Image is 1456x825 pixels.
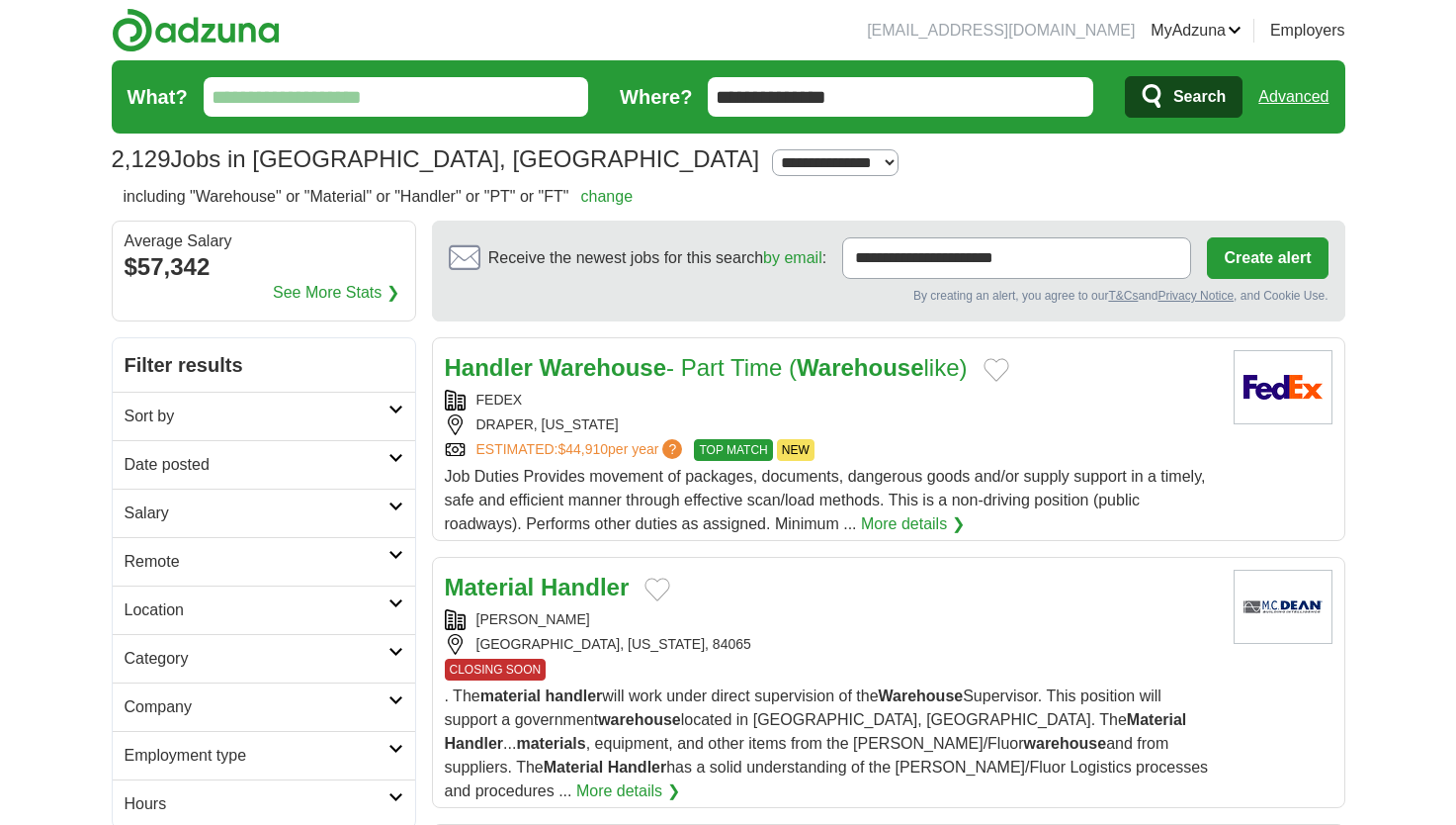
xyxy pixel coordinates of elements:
h2: Company [125,695,388,719]
a: Material Handler [445,574,630,600]
button: Search [1125,76,1242,118]
strong: handler [546,687,603,704]
label: What? [128,82,188,112]
span: Search [1173,77,1226,117]
h2: Salary [125,502,388,525]
a: Employment type [113,731,415,779]
a: More details ❯ [861,512,965,536]
h2: Date posted [125,453,388,477]
a: Company [113,683,415,731]
strong: Warehouse [540,354,666,381]
div: [GEOGRAPHIC_DATA], [US_STATE], 84065 [445,634,1218,655]
div: $57,342 [125,249,403,285]
strong: Material [445,574,535,600]
h2: Sort by [125,405,388,428]
a: Date posted [113,440,415,489]
button: Create alert [1207,237,1328,279]
a: Category [113,634,415,683]
h2: including "Warehouse" or "Material" or "Handler" or "PT" or "FT" [124,185,634,209]
strong: Warehouse [879,687,964,704]
a: Remote [113,537,415,586]
h1: Jobs in [GEOGRAPHIC_DATA], [GEOGRAPHIC_DATA] [112,145,760,172]
span: . The will work under direct supervision of the Supervisor. This position will support a governme... [445,687,1209,799]
strong: warehouse [598,711,681,728]
a: Privacy Notice [1157,289,1234,303]
a: Handler Warehouse- Part Time (Warehouselike) [445,354,968,381]
span: TOP MATCH [694,439,772,461]
h2: Employment type [125,744,388,768]
a: Sort by [113,392,415,440]
strong: Material [544,759,603,776]
a: FEDEX [476,392,523,408]
a: by email [763,249,822,266]
a: Location [113,586,415,634]
strong: Handler [541,574,629,600]
div: DRAPER, [US_STATE] [445,414,1218,435]
span: $44,910 [557,441,608,457]
a: Advanced [1258,77,1328,117]
strong: Handler [608,759,667,776]
span: ? [662,439,682,459]
span: 2,129 [112,141,171,177]
a: change [581,188,634,205]
h2: Remote [125,550,388,574]
img: Adzuna logo [112,8,280,52]
a: ESTIMATED:$44,910per year? [476,439,687,461]
img: M.C. Dean logo [1234,570,1332,644]
a: More details ❯ [576,779,680,803]
a: See More Stats ❯ [273,281,399,305]
button: Add to favorite jobs [984,358,1009,382]
img: FedEx logo [1234,350,1332,424]
label: Where? [620,82,692,112]
a: MyAdzuna [1151,19,1242,43]
span: CLOSING SOON [445,659,547,681]
strong: material [480,687,541,704]
strong: Handler [445,354,533,381]
a: Salary [113,489,415,537]
button: Add to favorite jobs [644,578,670,601]
h2: Filter results [113,338,415,392]
span: Job Duties Provides movement of packages, documents, dangerous goods and/or supply support in a t... [445,468,1206,532]
li: [EMAIL_ADDRESS][DOMAIN_NAME] [867,19,1135,43]
h2: Location [125,598,388,622]
span: NEW [777,439,814,461]
span: Receive the newest jobs for this search : [488,246,826,270]
strong: warehouse [1024,735,1107,752]
a: [PERSON_NAME] [476,611,590,627]
strong: Warehouse [797,354,923,381]
h2: Category [125,647,388,671]
strong: Handler [445,735,504,752]
strong: materials [516,735,585,752]
div: Average Salary [125,233,403,249]
a: Employers [1270,19,1345,43]
div: By creating an alert, you agree to our and , and Cookie Use. [449,287,1328,305]
strong: Material [1127,711,1186,728]
h2: Hours [125,792,388,816]
a: T&Cs [1108,289,1138,303]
